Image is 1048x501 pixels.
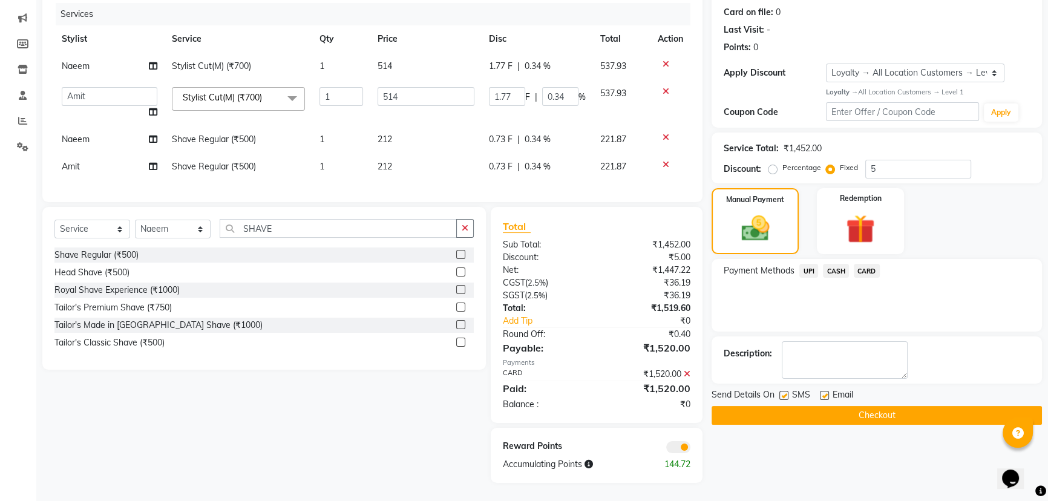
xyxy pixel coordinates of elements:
strong: Loyalty → [826,88,858,96]
label: Manual Payment [726,194,784,205]
div: ₹36.19 [597,289,699,302]
th: Service [165,25,312,53]
label: Fixed [840,162,858,173]
button: Checkout [712,406,1042,425]
th: Disc [482,25,593,53]
span: Stylist Cut(M) (₹700) [172,61,251,71]
div: Points: [724,41,751,54]
label: Percentage [782,162,821,173]
div: Total: [494,302,597,315]
div: Reward Points [494,440,597,453]
div: Royal Shave Experience (₹1000) [54,284,180,296]
span: 537.93 [600,61,626,71]
th: Qty [312,25,370,53]
div: 0 [776,6,781,19]
div: Paid: [494,381,597,396]
span: Total [503,220,531,233]
span: Shave Regular (₹500) [172,134,256,145]
div: CARD [494,368,597,381]
th: Action [650,25,690,53]
span: 0.34 % [525,133,551,146]
a: Add Tip [494,315,614,327]
div: Apply Discount [724,67,826,79]
th: Total [593,25,650,53]
span: CGST [503,277,525,288]
span: Amit [62,161,80,172]
span: 1 [319,61,324,71]
div: Services [56,3,699,25]
span: 221.87 [600,134,626,145]
div: 0 [753,41,758,54]
div: Head Shave (₹500) [54,266,129,279]
div: Description: [724,347,772,360]
div: 144.72 [648,458,699,471]
div: Shave Regular (₹500) [54,249,139,261]
a: x [262,92,267,103]
span: 0.73 F [489,133,513,146]
span: SGST [503,290,525,301]
span: CARD [854,264,880,278]
div: ₹1,520.00 [597,341,699,355]
div: ( ) [494,277,597,289]
span: Send Details On [712,388,775,404]
span: | [517,60,520,73]
img: _cash.svg [733,212,778,244]
img: _gift.svg [837,211,884,247]
div: Sub Total: [494,238,597,251]
label: Redemption [840,193,882,204]
span: 212 [378,134,392,145]
th: Price [370,25,482,53]
span: Payment Methods [724,264,794,277]
input: Search or Scan [220,219,457,238]
span: Shave Regular (₹500) [172,161,256,172]
span: 2.5% [527,290,545,300]
span: % [578,91,586,103]
div: Accumulating Points [494,458,649,471]
div: Net: [494,264,597,277]
div: ₹1,520.00 [597,381,699,396]
span: Stylist Cut(M) (₹700) [183,92,262,103]
span: 1 [319,134,324,145]
span: 0.73 F [489,160,513,173]
span: 221.87 [600,161,626,172]
div: - [767,24,770,36]
span: CASH [823,264,849,278]
div: ₹1,452.00 [784,142,822,155]
div: ₹1,519.60 [597,302,699,315]
span: Naeem [62,61,90,71]
span: | [535,91,537,103]
div: All Location Customers → Level 1 [826,87,1030,97]
div: Coupon Code [724,106,826,119]
span: F [525,91,530,103]
span: Naeem [62,134,90,145]
span: 212 [378,161,392,172]
span: Email [833,388,853,404]
div: Card on file: [724,6,773,19]
div: Tailor's Classic Shave (₹500) [54,336,165,349]
span: 537.93 [600,88,626,99]
span: 2.5% [528,278,546,287]
div: ₹1,447.22 [597,264,699,277]
div: Tailor's Made in [GEOGRAPHIC_DATA] Shave (₹1000) [54,319,263,332]
div: Service Total: [724,142,779,155]
th: Stylist [54,25,165,53]
div: ₹5.00 [597,251,699,264]
div: Last Visit: [724,24,764,36]
input: Enter Offer / Coupon Code [826,102,979,121]
div: Balance : [494,398,597,411]
div: Discount: [494,251,597,264]
div: ₹0.40 [597,328,699,341]
span: 0.34 % [525,60,551,73]
div: ₹1,520.00 [597,368,699,381]
div: Discount: [724,163,761,175]
iframe: chat widget [997,453,1036,489]
span: SMS [792,388,810,404]
button: Apply [984,103,1018,122]
span: | [517,133,520,146]
div: ₹0 [614,315,699,327]
span: 514 [378,61,392,71]
div: Round Off: [494,328,597,341]
div: Payable: [494,341,597,355]
span: | [517,160,520,173]
div: ₹1,452.00 [597,238,699,251]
